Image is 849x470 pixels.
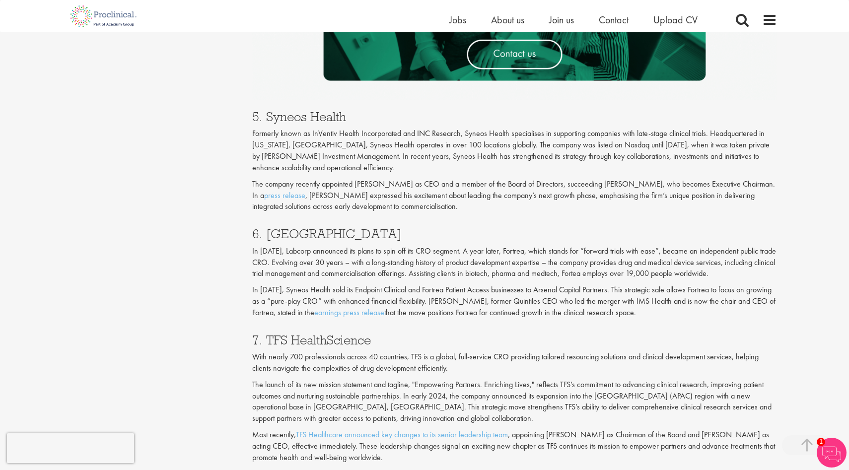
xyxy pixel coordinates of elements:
a: About us [491,13,524,26]
p: The launch of its new mission statement and tagline, "Empowering Partners. Enriching Lives," refl... [252,379,778,424]
p: With nearly 700 professionals across 40 countries, TFS is a global, full-service CRO providing ta... [252,351,778,374]
a: TFS Healthcare announced key changes to its senior leadership team [296,429,508,440]
a: press release [264,190,305,201]
a: Upload CV [653,13,698,26]
h3: 6. [GEOGRAPHIC_DATA] [252,227,778,240]
a: Join us [549,13,574,26]
a: Contact [599,13,629,26]
span: 1 [817,438,825,446]
p: Formerly known as InVentiv Health Incorporated and INC Research, Syneos Health specialises in sup... [252,128,778,173]
p: In [DATE], Syneos Health sold its Endpoint Clinical and Fortrea Patient Access businesses to Arse... [252,284,778,319]
h3: 5. Syneos Health [252,110,778,123]
a: Jobs [449,13,466,26]
p: The company recently appointed [PERSON_NAME] as CEO and a member of the Board of Directors, succe... [252,179,778,213]
p: Most recently, , appointing [PERSON_NAME] as Chairman of the Board and [PERSON_NAME] as acting CE... [252,429,778,464]
a: earnings press release [314,307,384,318]
iframe: reCAPTCHA [7,433,134,463]
img: Chatbot [817,438,847,468]
h3: 7. TFS HealthScience [252,334,778,346]
p: In [DATE], Labcorp announced its plans to spin off its CRO segment. A year later, Fortrea, which ... [252,246,778,280]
